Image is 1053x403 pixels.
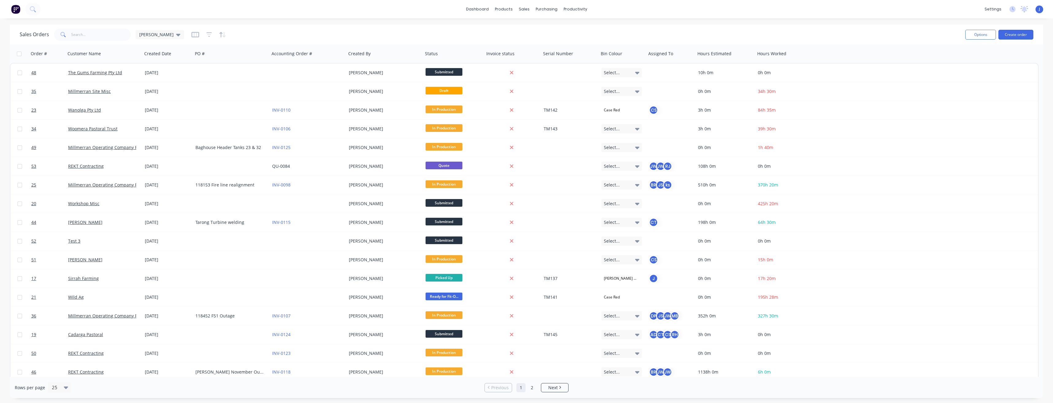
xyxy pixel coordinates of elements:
[272,126,291,132] a: INV-0106
[144,51,171,57] div: Created Date
[31,101,68,119] a: 23
[145,201,191,207] div: [DATE]
[541,385,568,391] a: Next page
[698,70,750,76] div: 10h 0m
[349,257,417,263] div: [PERSON_NAME]
[698,257,750,263] div: 0h 0m
[758,144,773,150] span: 1h 40m
[604,332,620,338] span: Select...
[698,313,750,319] div: 352h 0m
[31,269,68,288] a: 17
[544,294,594,300] div: TM141
[31,138,68,157] a: 49
[31,332,36,338] span: 19
[544,126,594,132] div: TM143
[68,369,104,375] a: REKT Contracting
[67,51,101,57] div: Customer Name
[68,275,99,281] a: Sirrah Farming
[31,107,36,113] span: 23
[349,350,417,356] div: [PERSON_NAME]
[463,5,492,14] a: dashboard
[349,144,417,151] div: [PERSON_NAME]
[698,201,750,207] div: 0h 0m
[145,238,191,244] div: [DATE]
[604,182,620,188] span: Select...
[272,313,291,319] a: INV-0107
[426,199,462,207] span: Submitted
[670,330,679,339] div: RH
[68,332,103,337] a: Cadarga Pastoral
[195,51,205,57] div: PO #
[663,180,672,190] div: ks
[656,180,665,190] div: JS
[349,275,417,282] div: [PERSON_NAME]
[195,313,264,319] div: 118452 F51 Outage
[31,294,36,300] span: 21
[31,213,68,232] a: 44
[697,51,731,57] div: Hours Estimated
[758,182,778,188] span: 370h 20m
[544,275,594,282] div: TM137
[68,313,149,319] a: Millmerran Operating Company Pty Ltd
[68,294,84,300] a: Wild Ag
[348,51,371,57] div: Created By
[601,106,622,114] div: Case Red
[544,332,594,338] div: TM145
[698,88,750,94] div: 0h 0m
[145,70,191,76] div: [DATE]
[349,70,417,76] div: [PERSON_NAME]
[486,51,515,57] div: Invoice status
[998,30,1033,40] button: Create order
[272,350,291,356] a: INV-0123
[649,106,658,115] div: CS
[548,385,558,391] span: Next
[145,163,191,169] div: [DATE]
[426,255,462,263] span: In Production
[758,201,778,206] span: 425h 20m
[195,182,264,188] div: 118153 Fire line realignment
[349,313,417,319] div: [PERSON_NAME]
[491,385,509,391] span: Previous
[604,257,620,263] span: Select...
[68,201,99,206] a: Workshop Misc
[31,70,36,76] span: 48
[663,330,672,339] div: CS
[758,332,771,337] span: 0h 0m
[758,70,771,75] span: 0h 0m
[145,88,191,94] div: [DATE]
[663,311,672,320] div: JW
[426,162,462,169] span: Quote
[31,344,68,363] a: 50
[758,126,776,132] span: 39h 30m
[145,369,191,375] div: [DATE]
[31,325,68,344] a: 19
[31,238,36,244] span: 52
[527,383,537,392] a: Page 2
[31,63,68,82] a: 48
[492,5,516,14] div: products
[698,219,750,225] div: 198h 0m
[71,29,131,41] input: Search...
[15,385,45,391] span: Rows per page
[649,162,672,171] button: JWJWRJ
[349,107,417,113] div: [PERSON_NAME]
[604,313,620,319] span: Select...
[426,311,462,319] span: In Production
[758,257,773,263] span: 15h 0m
[670,311,679,320] div: MB
[649,274,658,283] button: J
[698,294,750,300] div: 0h 0m
[757,51,786,57] div: Hours Worked
[272,369,291,375] a: INV-0118
[533,5,561,14] div: purchasing
[31,307,68,325] a: 36
[758,350,771,356] span: 0h 0m
[145,257,191,263] div: [DATE]
[68,163,104,169] a: REKT Contracting
[758,88,776,94] span: 34h 30m
[349,238,417,244] div: [PERSON_NAME]
[145,182,191,188] div: [DATE]
[656,330,665,339] div: CT
[139,31,174,38] span: [PERSON_NAME]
